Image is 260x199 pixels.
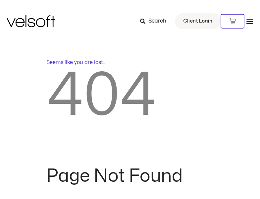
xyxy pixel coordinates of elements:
img: Velsoft Training Materials [7,15,55,27]
h2: Page Not Found [46,167,214,185]
a: Client Login [175,13,221,29]
a: Search [140,16,171,27]
div: Menu Toggle [246,18,253,25]
h2: 404 [46,66,214,126]
span: Client Login [183,17,212,26]
p: Seems like you are lost.. [46,58,214,66]
span: Search [148,17,166,26]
